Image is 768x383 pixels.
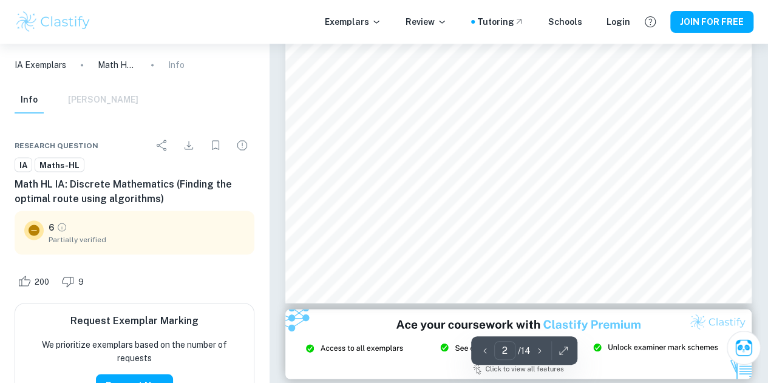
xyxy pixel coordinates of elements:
a: Maths-HL [35,157,84,172]
div: Report issue [230,133,254,157]
p: Math HL IA: Discrete Mathematics (Finding the optimal route using algorithms) [98,58,137,72]
a: IA Exemplars [15,58,66,72]
span: 9 [72,276,90,288]
h6: Math HL IA: Discrete Mathematics (Finding the optimal route using algorithms) [15,177,254,206]
span: IA [15,159,32,171]
img: Clastify logo [15,10,92,34]
p: We prioritize exemplars based on the number of requests [25,337,244,364]
p: / 14 [518,344,531,358]
button: Ask Clai [727,331,761,365]
p: Review [406,15,447,29]
p: 6 [49,220,54,234]
button: Help and Feedback [640,12,661,32]
a: IA [15,157,32,172]
a: Schools [548,15,582,29]
span: Maths-HL [35,159,84,171]
div: Download [177,133,201,157]
h6: Request Exemplar Marking [70,313,199,328]
a: Login [607,15,630,29]
a: Grade partially verified [56,222,67,232]
div: Bookmark [203,133,228,157]
button: JOIN FOR FREE [670,11,753,33]
span: 200 [28,276,56,288]
div: Dislike [58,271,90,291]
div: Like [15,271,56,291]
a: Tutoring [477,15,524,29]
p: Info [168,58,185,72]
img: Ad [285,309,752,379]
div: Share [150,133,174,157]
span: Research question [15,140,98,151]
p: Exemplars [325,15,381,29]
button: Info [15,87,44,114]
span: Partially verified [49,234,245,245]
